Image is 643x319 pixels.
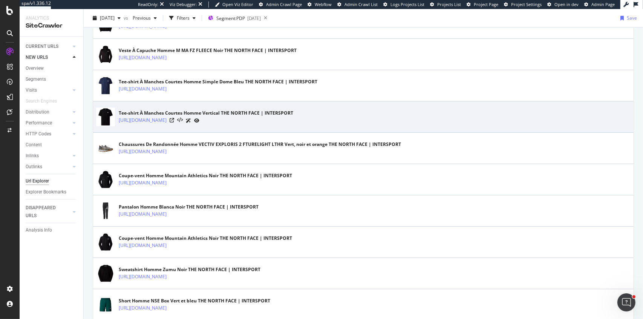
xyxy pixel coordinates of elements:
[26,54,48,61] div: NEW URLS
[166,12,199,24] button: Filters
[26,108,70,116] a: Distribution
[26,226,52,234] div: Analysis Info
[617,12,637,24] button: Save
[130,12,160,24] button: Previous
[547,2,579,8] a: Open in dev
[26,86,37,94] div: Visits
[627,15,637,21] div: Save
[26,188,78,196] a: Explorer Bookmarks
[119,204,259,210] div: Pantalon Homme Blanca Noir THE NORTH FACE | INTERSPORT
[216,15,245,21] span: Segment: PDP
[170,2,197,8] div: Viz Debugger:
[26,152,39,160] div: Inlinks
[390,2,424,7] span: Logs Projects List
[26,54,70,61] a: NEW URLS
[26,163,42,171] div: Outlinks
[119,117,167,124] a: [URL][DOMAIN_NAME]
[119,172,292,179] div: Coupe-vent Homme Mountain Athletics Noir THE NORTH FACE | INTERSPORT
[119,266,260,273] div: Sweatshirt Homme Zumu Noir THE NORTH FACE | INTERSPORT
[138,2,158,8] div: ReadOnly:
[119,110,293,117] div: Tee-shirt À Manches Courtes Homme Vertical THE NORTH FACE | INTERSPORT
[130,15,151,21] span: Previous
[96,233,115,252] img: main image
[247,15,261,21] div: [DATE]
[617,293,635,311] iframe: Intercom live chat
[119,242,167,249] a: [URL][DOMAIN_NAME]
[26,141,42,149] div: Content
[90,12,124,24] button: [DATE]
[26,119,70,127] a: Performance
[554,2,579,7] span: Open in dev
[26,75,78,83] a: Segments
[194,117,199,124] a: URL Inspection
[119,273,167,281] a: [URL][DOMAIN_NAME]
[26,130,70,138] a: HTTP Codes
[344,2,378,7] span: Admin Crawl List
[119,47,297,54] div: Veste À Capuche Homme M MA FZ FLEECE Noir THE NORTH FACE | INTERSPORT
[259,2,302,8] a: Admin Crawl Page
[26,152,70,160] a: Inlinks
[96,295,115,314] img: main image
[100,15,115,21] span: 2025 Jul. 29th
[266,2,302,7] span: Admin Crawl Page
[26,141,78,149] a: Content
[96,45,115,64] img: main image
[430,2,461,8] a: Projects List
[96,170,115,189] img: main image
[26,21,77,30] div: SiteCrawler
[437,2,461,7] span: Projects List
[26,75,46,83] div: Segments
[26,177,78,185] a: Url Explorer
[205,12,261,24] button: Segment:PDP[DATE]
[26,15,77,21] div: Analytics
[26,177,49,185] div: Url Explorer
[96,201,115,220] img: main image
[215,2,253,8] a: Open Viz Editor
[119,304,167,312] a: [URL][DOMAIN_NAME]
[119,298,270,304] div: Short Homme NSE Box Vert et bleu THE NORTH FACE | INTERSPORT
[467,2,498,8] a: Project Page
[474,2,498,7] span: Project Page
[308,2,332,8] a: Webflow
[177,15,190,21] div: Filters
[26,97,57,105] div: Search Engines
[170,118,174,123] a: Visit Online Page
[26,43,70,51] a: CURRENT URLS
[222,2,253,7] span: Open Viz Editor
[26,204,70,220] a: DISAPPEARED URLS
[186,117,191,124] a: AI Url Details
[177,118,183,123] button: View HTML Source
[591,2,615,7] span: Admin Page
[26,64,78,72] a: Overview
[26,188,66,196] div: Explorer Bookmarks
[383,2,424,8] a: Logs Projects List
[26,163,70,171] a: Outlinks
[26,43,58,51] div: CURRENT URLS
[119,179,167,187] a: [URL][DOMAIN_NAME]
[119,78,317,85] div: Tee-shirt À Manches Courtes Homme Simple Dome Bleu THE NORTH FACE | INTERSPORT
[26,119,52,127] div: Performance
[119,54,167,61] a: [URL][DOMAIN_NAME]
[26,130,51,138] div: HTTP Codes
[96,107,115,126] img: main image
[337,2,378,8] a: Admin Crawl List
[315,2,332,7] span: Webflow
[119,148,167,155] a: [URL][DOMAIN_NAME]
[26,64,44,72] div: Overview
[96,76,115,95] img: main image
[26,226,78,234] a: Analysis Info
[119,141,401,148] div: Chaussures De Randonnée Homme VECTIV EXPLORIS 2 FTURELIGHT LTHR Vert, noir et orange THE NORTH FA...
[96,264,115,283] img: main image
[26,204,64,220] div: DISAPPEARED URLS
[584,2,615,8] a: Admin Page
[511,2,542,7] span: Project Settings
[26,108,49,116] div: Distribution
[119,235,292,242] div: Coupe-vent Homme Mountain Athletics Noir THE NORTH FACE | INTERSPORT
[124,15,130,21] span: vs
[119,210,167,218] a: [URL][DOMAIN_NAME]
[119,85,167,93] a: [URL][DOMAIN_NAME]
[96,139,115,158] img: main image
[504,2,542,8] a: Project Settings
[26,86,70,94] a: Visits
[26,97,64,105] a: Search Engines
